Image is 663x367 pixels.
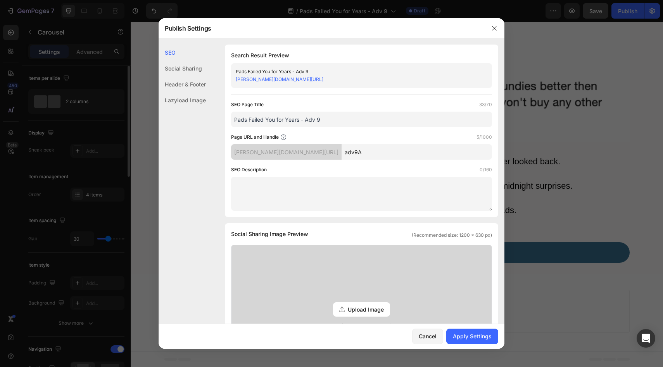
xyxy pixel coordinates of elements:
[243,291,284,298] span: from URL or image
[231,133,279,141] label: Page URL and Handle
[236,68,475,76] div: Pads Failed You for Years - Adv 9
[419,332,437,340] div: Cancel
[348,305,384,314] span: Upload Image
[231,322,492,329] span: Supported file: .jpg, .jpeg, .png, .gif, .webp
[342,144,492,160] input: Handle
[159,76,206,92] div: Header & Footer
[159,18,484,38] div: Publish Settings
[412,329,443,344] button: Cancel
[300,281,348,289] div: Add blank section
[479,101,492,109] label: 33/70
[231,144,342,160] div: [PERSON_NAME][DOMAIN_NAME][URL]
[235,227,290,235] strong: 👉🏻GET COMFORT
[412,232,492,239] span: (Recommended size: 1200 x 630 px)
[243,281,284,289] div: Generate layout
[159,45,206,60] div: SEO
[179,291,232,298] span: inspired by CRO experts
[34,221,499,241] a: 👉🏻GET COMFORT👈🏻
[159,92,206,108] div: Lazyload Image
[231,112,492,127] input: Title
[147,184,386,193] span: Once you try [PERSON_NAME], there’s no going back to pads.
[159,60,206,76] div: Social Sharing
[637,329,655,348] div: Open Intercom Messenger
[231,229,308,239] span: Social Sharing Image Preview
[103,135,430,145] span: These are real stories from real women who made the switch—and never looked back.
[231,166,267,174] label: SEO Description
[90,159,442,169] span: Every review tells the same story: no more fear, no more shame, no more midnight surprises.
[453,332,492,340] div: Apply Settings
[231,101,264,109] label: SEO Page Title
[231,51,492,60] h1: Search Result Preview
[290,227,298,235] strong: 👈🏻
[446,329,498,344] button: Apply Settings
[477,133,492,141] label: 5/1000
[248,264,285,272] span: Add section
[183,281,230,289] div: Choose templates
[480,166,492,174] label: 0/160
[236,76,323,82] a: [PERSON_NAME][DOMAIN_NAME][URL]
[295,291,352,298] span: then drag & drop elements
